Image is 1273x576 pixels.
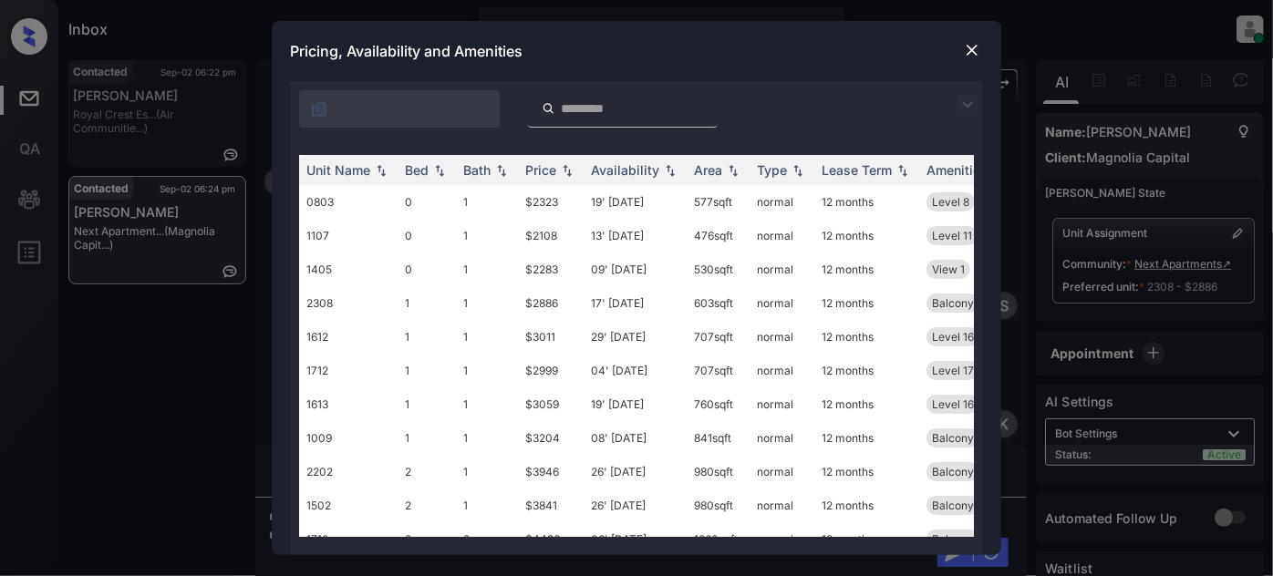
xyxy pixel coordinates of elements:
td: 1260 sqft [687,522,750,556]
td: 29' [DATE] [584,320,687,354]
td: 1 [456,387,518,421]
td: 1710 [299,522,398,556]
td: 1405 [299,252,398,286]
td: 1 [398,387,456,421]
div: Price [525,162,556,178]
td: 13' [DATE] [584,219,687,252]
td: $3841 [518,489,584,522]
td: $3204 [518,421,584,455]
td: normal [750,387,814,421]
td: 1 [398,286,456,320]
td: 707 sqft [687,320,750,354]
td: 0803 [299,185,398,219]
td: 760 sqft [687,387,750,421]
td: 12 months [814,421,919,455]
td: 530 sqft [687,252,750,286]
img: sorting [661,164,679,177]
td: normal [750,219,814,252]
div: Area [694,162,722,178]
td: normal [750,522,814,556]
td: 476 sqft [687,219,750,252]
img: sorting [558,164,576,177]
td: 1009 [299,421,398,455]
div: Lease Term [822,162,892,178]
td: 19' [DATE] [584,185,687,219]
td: 1 [456,455,518,489]
td: 1 [398,421,456,455]
td: 2202 [299,455,398,489]
span: Level 16 [932,330,974,344]
td: 12 months [814,320,919,354]
td: 1 [456,219,518,252]
td: 12 months [814,489,919,522]
td: 2 [398,522,456,556]
td: 12 months [814,185,919,219]
span: Level 16 [932,397,974,411]
span: Balcony [932,465,974,478]
td: 1 [456,252,518,286]
div: Bed [405,162,429,178]
div: Type [757,162,787,178]
td: 2 [398,455,456,489]
td: 577 sqft [687,185,750,219]
td: normal [750,252,814,286]
td: 2308 [299,286,398,320]
td: 19' [DATE] [584,387,687,421]
td: 841 sqft [687,421,750,455]
img: sorting [372,164,390,177]
td: 2 [456,522,518,556]
span: Level 11 [932,229,972,242]
td: 0 [398,219,456,252]
span: Balcony [932,499,974,512]
td: 1 [456,489,518,522]
td: 1613 [299,387,398,421]
td: normal [750,455,814,489]
td: 1 [456,354,518,387]
td: 17' [DATE] [584,286,687,320]
td: 08' [DATE] [584,421,687,455]
td: 12 months [814,286,919,320]
td: 1612 [299,320,398,354]
td: 707 sqft [687,354,750,387]
td: 980 sqft [687,489,750,522]
td: normal [750,354,814,387]
span: Balcony [932,532,974,546]
td: 1 [456,421,518,455]
td: $3011 [518,320,584,354]
td: 603 sqft [687,286,750,320]
td: 12 months [814,219,919,252]
td: $3059 [518,387,584,421]
td: 980 sqft [687,455,750,489]
img: sorting [789,164,807,177]
td: 26' [DATE] [584,489,687,522]
img: sorting [894,164,912,177]
td: 1 [398,354,456,387]
td: normal [750,320,814,354]
td: 1 [398,320,456,354]
td: normal [750,286,814,320]
td: $4496 [518,522,584,556]
div: Bath [463,162,491,178]
td: 12 months [814,252,919,286]
span: Level 8 [932,195,969,209]
td: 1712 [299,354,398,387]
div: Pricing, Availability and Amenities [272,21,1001,81]
img: sorting [430,164,449,177]
td: 1107 [299,219,398,252]
td: $2108 [518,219,584,252]
img: icon-zuma [957,94,978,116]
td: normal [750,421,814,455]
td: 12 months [814,354,919,387]
td: 06' [DATE] [584,522,687,556]
td: 0 [398,185,456,219]
td: $2886 [518,286,584,320]
img: close [963,41,981,59]
td: normal [750,185,814,219]
div: Availability [591,162,659,178]
span: View 1 [932,262,965,276]
td: normal [750,489,814,522]
img: sorting [492,164,511,177]
td: 12 months [814,522,919,556]
td: $2323 [518,185,584,219]
span: Level 17 [932,364,974,377]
